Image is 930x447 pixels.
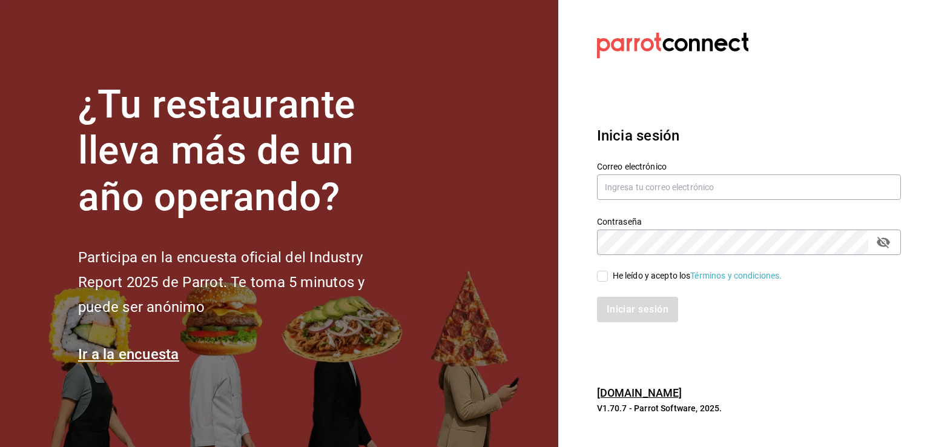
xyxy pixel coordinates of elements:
[873,232,894,253] button: passwordField
[78,82,405,221] h1: ¿Tu restaurante lleva más de un año operando?
[597,217,901,225] label: Contraseña
[78,346,179,363] a: Ir a la encuesta
[597,386,682,399] a: [DOMAIN_NAME]
[78,245,405,319] h2: Participa en la encuesta oficial del Industry Report 2025 de Parrot. Te toma 5 minutos y puede se...
[690,271,782,280] a: Términos y condiciones.
[597,125,901,147] h3: Inicia sesión
[597,162,901,170] label: Correo electrónico
[597,174,901,200] input: Ingresa tu correo electrónico
[597,402,901,414] p: V1.70.7 - Parrot Software, 2025.
[613,270,782,282] div: He leído y acepto los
